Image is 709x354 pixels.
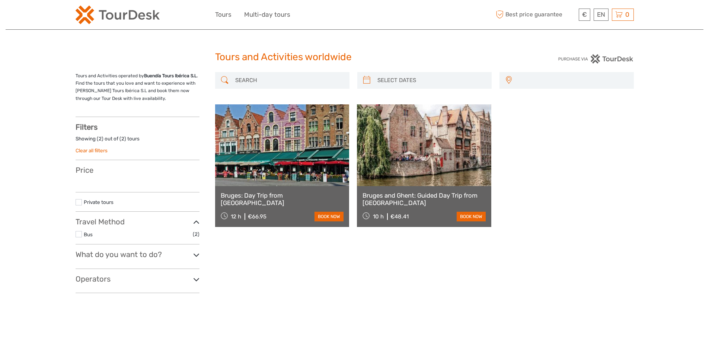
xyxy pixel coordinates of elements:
img: 2254-3441b4b5-4e5f-4d00-b396-31f1d84a6ebf_logo_small.png [76,6,160,24]
a: book now [314,212,344,221]
a: Bruges and Ghent: Guided Day Trip from [GEOGRAPHIC_DATA] [363,192,486,207]
div: Showing ( ) out of ( ) tours [76,135,199,147]
p: Tours and Activities operated by . Find the tours that you love and want to experience with [PERS... [76,72,199,103]
h3: Price [76,166,199,175]
a: Multi-day tours [244,9,290,20]
a: Clear all filters [76,147,108,153]
h1: Tours and Activities worldwide [215,51,494,63]
a: Tours [215,9,231,20]
h3: Travel Method [76,217,199,226]
a: book now [457,212,486,221]
a: Bruges: Day Trip from [GEOGRAPHIC_DATA] [221,192,344,207]
img: PurchaseViaTourDesk.png [558,54,633,64]
label: 2 [99,135,102,142]
div: EN [594,9,609,21]
span: 12 h [231,213,241,220]
div: €48.41 [390,213,409,220]
input: SELECT DATES [374,74,488,87]
strong: Filters [76,123,98,131]
div: €66.95 [248,213,266,220]
span: 10 h [373,213,384,220]
label: 2 [121,135,124,142]
strong: Buendía Tours Ibérica S.L [144,73,197,78]
h3: What do you want to do? [76,250,199,259]
a: Private tours [84,199,114,205]
input: SEARCH [232,74,346,87]
span: Best price guarantee [494,9,577,21]
span: € [582,11,587,18]
h3: Operators [76,275,199,283]
span: (2) [193,230,199,238]
span: 0 [624,11,630,18]
a: Bus [84,231,93,237]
